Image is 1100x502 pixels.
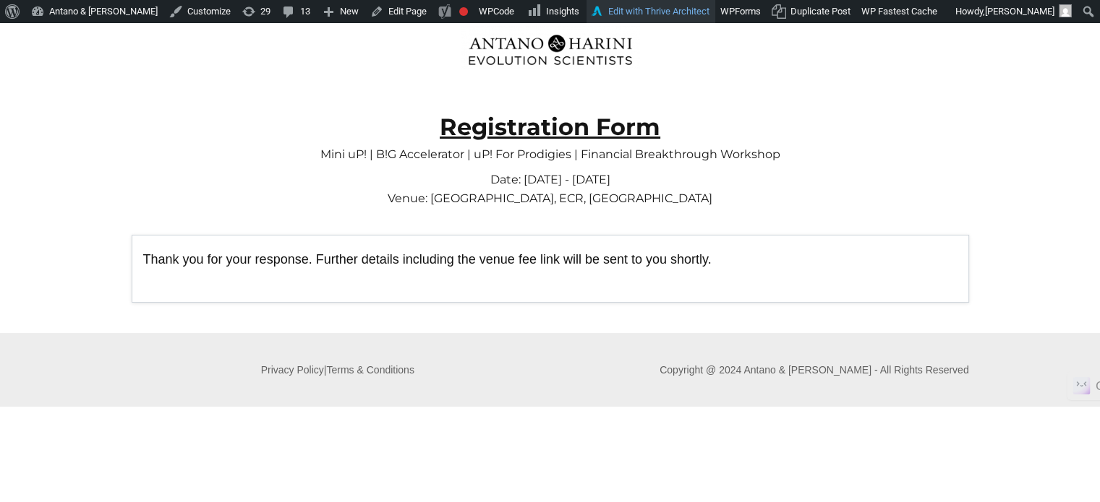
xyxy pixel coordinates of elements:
[546,6,579,17] span: Insights
[261,364,324,376] a: Privacy Policy
[388,173,712,205] span: Date: [DATE] - [DATE] Venue: [GEOGRAPHIC_DATA], ECR, [GEOGRAPHIC_DATA]
[985,6,1054,17] span: [PERSON_NAME]
[459,7,468,16] div: Focus keyphrase not set
[326,364,414,376] a: Terms & Conditions
[440,113,660,141] strong: Registration Form
[660,360,968,380] p: Copyright @ 2024 Antano & [PERSON_NAME] - All Rights Reserved
[143,246,958,291] p: Thank you for your response. Further details including the venue fee link will be sent to you sho...
[132,137,969,158] p: Mini uP! | B!G Accelerator | uP! For Prodigies | Financial Breakthrough Workshop
[461,25,640,74] img: Evolution-Scientist (2)
[132,360,545,380] p: |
